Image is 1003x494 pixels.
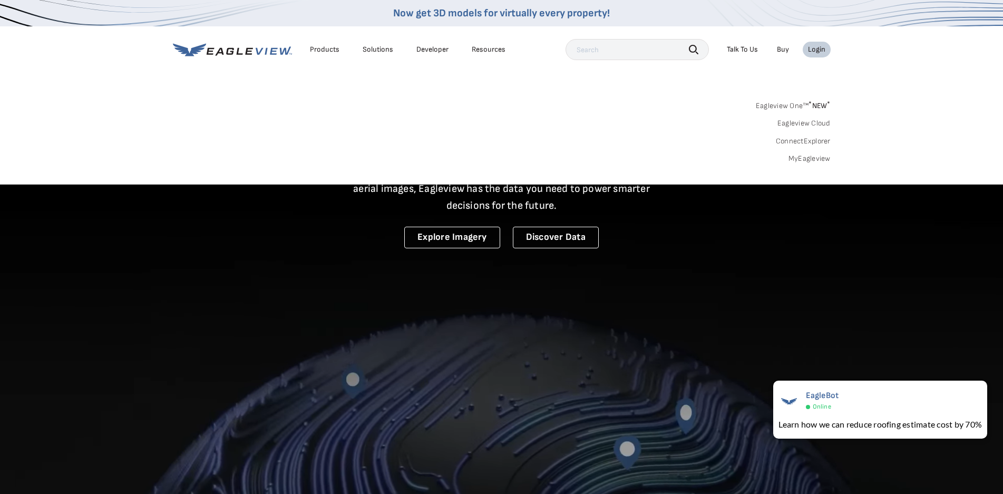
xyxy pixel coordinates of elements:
[809,101,830,110] span: NEW
[513,227,599,248] a: Discover Data
[340,163,663,214] p: A new era starts here. Built on more than 3.5 billion high-resolution aerial images, Eagleview ha...
[806,391,839,401] span: EagleBot
[756,98,831,110] a: Eagleview One™*NEW*
[778,391,800,412] img: EagleBot
[776,137,831,146] a: ConnectExplorer
[566,39,709,60] input: Search
[727,45,758,54] div: Talk To Us
[416,45,449,54] a: Developer
[393,7,610,20] a: Now get 3D models for virtually every property!
[472,45,505,54] div: Resources
[808,45,825,54] div: Login
[777,119,831,128] a: Eagleview Cloud
[363,45,393,54] div: Solutions
[310,45,339,54] div: Products
[404,227,500,248] a: Explore Imagery
[777,45,789,54] a: Buy
[788,154,831,163] a: MyEagleview
[813,403,831,411] span: Online
[778,418,982,431] div: Learn how we can reduce roofing estimate cost by 70%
